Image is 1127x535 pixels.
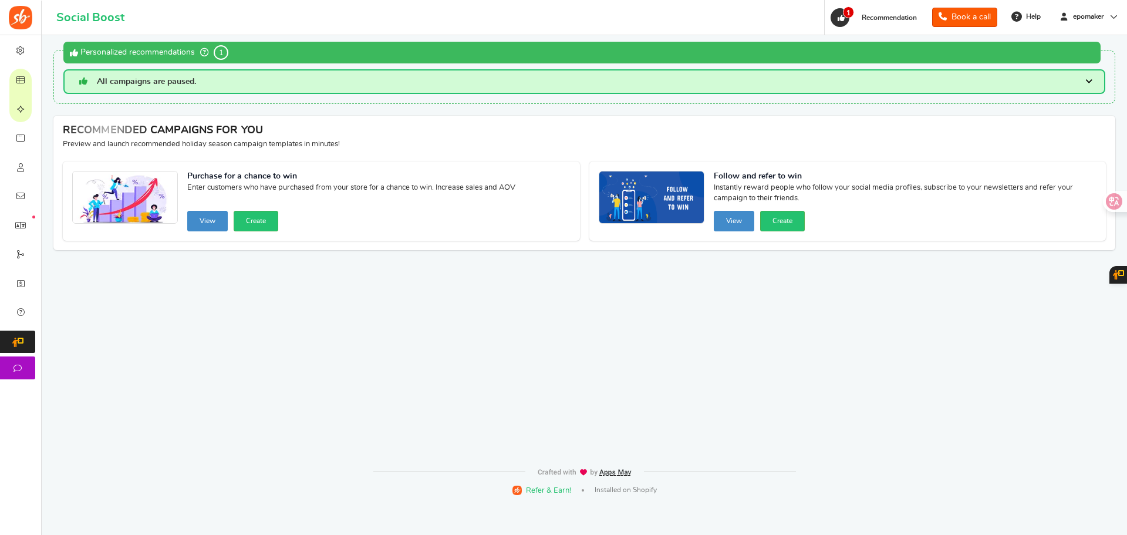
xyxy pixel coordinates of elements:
[537,469,632,476] img: img-footer.webp
[595,485,657,495] span: Installed on Shopify
[214,45,228,60] span: 1
[32,216,35,218] em: New
[63,125,1106,137] h4: RECOMMENDED CAMPAIGNS FOR YOU
[760,211,805,231] button: Create
[187,183,515,206] span: Enter customers who have purchased from your store for a chance to win. Increase sales and AOV
[97,78,196,86] span: All campaigns are paused.
[73,171,177,224] img: Recommended Campaigns
[829,8,923,27] a: 1 Recommendation
[714,171,1097,183] strong: Follow and refer to win
[932,8,997,27] a: Book a call
[843,6,854,18] span: 1
[714,211,754,231] button: View
[582,489,584,492] span: |
[56,11,124,24] h1: Social Boost
[234,211,278,231] button: Create
[1068,12,1109,22] span: epomaker
[1007,7,1047,26] a: Help
[862,14,917,21] span: Recommendation
[512,484,571,496] a: Refer & Earn!
[1023,12,1041,22] span: Help
[599,171,704,224] img: Recommended Campaigns
[63,42,1101,63] div: Personalized recommendations
[714,183,1097,206] span: Instantly reward people who follow your social media profiles, subscribe to your newsletters and ...
[187,171,515,183] strong: Purchase for a chance to win
[63,139,1106,150] p: Preview and launch recommended holiday season campaign templates in minutes!
[187,211,228,231] button: View
[9,6,32,29] img: Social Boost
